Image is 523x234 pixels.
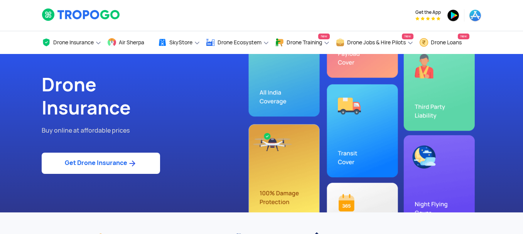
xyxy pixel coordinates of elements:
span: New [458,34,469,39]
a: Get Drone Insurance [42,153,160,174]
h1: Drone Insurance [42,73,256,120]
img: ic_playstore.png [447,9,459,22]
span: Drone Ecosystem [218,39,261,45]
a: Drone Ecosystem [206,31,269,54]
a: Drone Jobs & Hire PilotsNew [336,31,413,54]
a: Air Sherpa [107,31,152,54]
img: ic_arrow_forward_blue.svg [127,159,137,168]
a: Drone Insurance [42,31,101,54]
span: New [402,34,413,39]
span: Drone Jobs & Hire Pilots [347,39,406,45]
a: SkyStore [158,31,200,54]
span: SkyStore [169,39,192,45]
span: Air Sherpa [119,39,144,45]
span: Drone Loans [431,39,462,45]
a: Drone LoansNew [419,31,469,54]
span: Drone Training [287,39,322,45]
span: Get the App [415,9,441,15]
a: Drone TrainingNew [275,31,330,54]
img: logoHeader.svg [42,8,121,21]
span: Drone Insurance [53,39,94,45]
p: Buy online at affordable prices [42,126,256,136]
span: New [318,34,330,39]
img: App Raking [415,17,440,20]
img: ic_appstore.png [469,9,481,22]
